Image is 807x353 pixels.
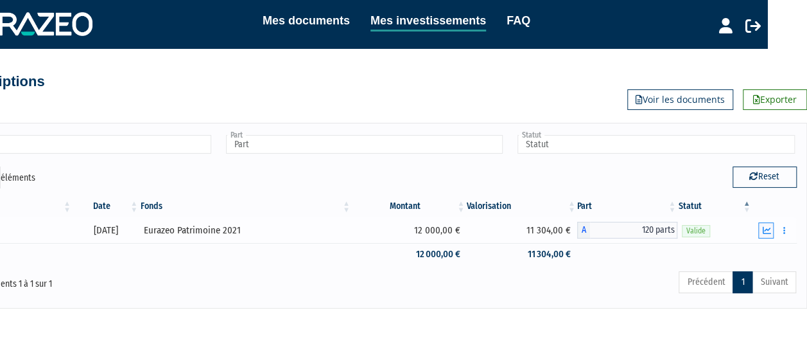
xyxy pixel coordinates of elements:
th: Statut : activer pour trier la colonne par ordre d&eacute;croissant [677,195,752,217]
div: A - Eurazeo Patrimoine 2021 [577,222,677,239]
th: Fonds: activer pour trier la colonne par ordre croissant [139,195,352,217]
td: 11 304,00 € [466,243,577,266]
td: 12 000,00 € [352,243,466,266]
a: Exporter [743,89,807,110]
th: Montant: activer pour trier la colonne par ordre croissant [352,195,466,217]
a: Mes investissements [370,12,486,32]
a: Mes documents [263,12,350,30]
button: Reset [733,167,797,187]
th: Part: activer pour trier la colonne par ordre croissant [577,195,677,217]
th: Date: activer pour trier la colonne par ordre croissant [73,195,139,217]
th: Valorisation: activer pour trier la colonne par ordre croissant [466,195,577,217]
a: FAQ [507,12,530,30]
span: Valide [682,225,710,237]
a: Voir les documents [627,89,733,110]
a: Suivant [752,271,796,293]
td: 12 000,00 € [352,217,466,243]
td: 11 304,00 € [466,217,577,243]
div: [DATE] [77,224,135,237]
div: Eurazeo Patrimoine 2021 [144,224,347,237]
a: Précédent [679,271,733,293]
span: 120 parts [590,222,677,239]
span: A [577,222,590,239]
a: 1 [733,271,752,293]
